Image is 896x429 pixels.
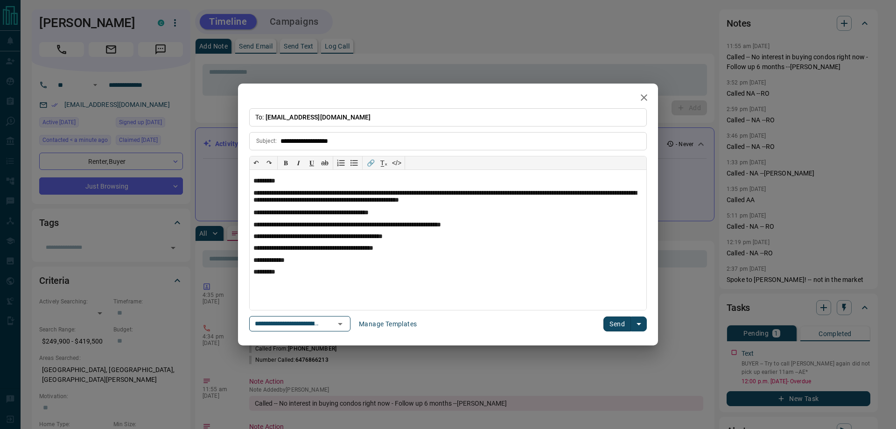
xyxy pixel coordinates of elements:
button: 𝑰 [292,156,305,169]
span: 𝐔 [309,159,314,167]
s: ab [321,159,329,167]
button: Open [334,317,347,331]
button: 𝐔 [305,156,318,169]
button: Manage Templates [353,316,422,331]
button: Send [603,316,631,331]
button: 𝐁 [279,156,292,169]
button: T̲ₓ [377,156,390,169]
button: Bullet list [348,156,361,169]
button: ↷ [263,156,276,169]
span: [EMAIL_ADDRESS][DOMAIN_NAME] [266,113,371,121]
p: To: [249,108,647,127]
button: ab [318,156,331,169]
p: Subject: [256,137,277,145]
button: </> [390,156,403,169]
div: split button [603,316,647,331]
button: ↶ [250,156,263,169]
button: Numbered list [335,156,348,169]
button: 🔗 [364,156,377,169]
